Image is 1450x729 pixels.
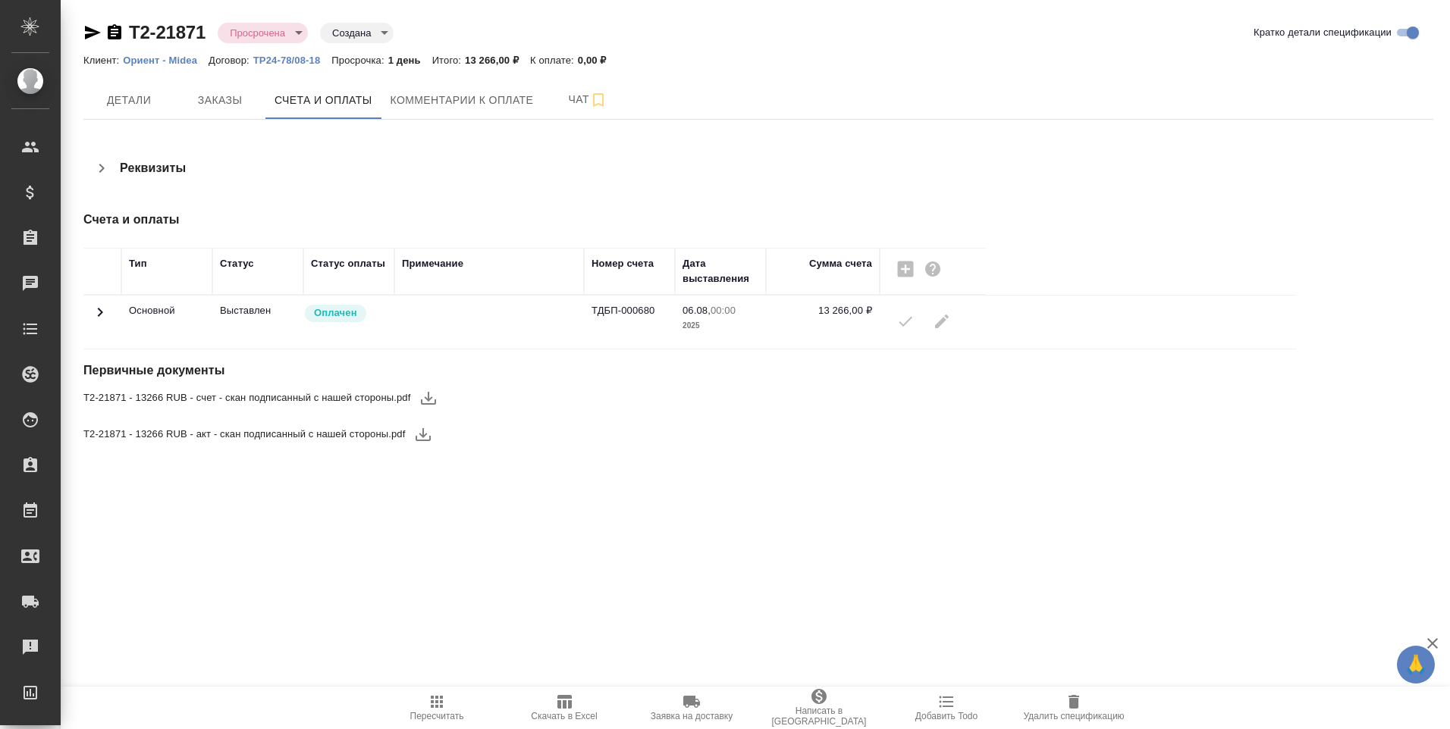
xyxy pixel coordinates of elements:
div: Просрочена [320,23,394,43]
span: Комментарии к оплате [391,91,534,110]
span: Заказы [184,91,256,110]
a: Т2-21871 [129,22,206,42]
h4: Счета и оплаты [83,211,984,229]
p: Договор: [209,55,253,66]
p: 2025 [683,318,758,333]
div: Дата выставления [683,256,758,286]
button: 🙏 [1397,646,1435,684]
p: Просрочка: [331,55,388,66]
h4: Первичные документы [83,361,984,380]
p: 0,00 ₽ [578,55,618,66]
div: Номер счета [592,256,654,271]
span: Т2-21871 - 13266 RUB - счет - скан подписанный с нашей стороны.pdf [83,390,410,405]
p: Оплачен [314,305,357,321]
p: ТР24-78/08-18 [253,55,332,66]
p: 1 день [388,55,432,66]
button: Скопировать ссылку [105,23,124,42]
svg: Подписаться [589,91,607,109]
a: ТР24-78/08-18 [253,53,332,66]
div: Сумма счета [809,256,872,271]
p: 13 266,00 ₽ [465,55,530,66]
span: Счета и оплаты [275,91,372,110]
button: Скопировать ссылку для ЯМессенджера [83,23,102,42]
a: Ориент - Midea [123,53,209,66]
p: Выставлен [220,303,296,318]
div: Статус оплаты [311,256,385,271]
p: Клиент: [83,55,123,66]
span: Чат [551,90,624,109]
div: Статус [220,256,254,271]
span: Детали [93,91,165,110]
p: 06.08, [683,305,711,316]
p: Итого: [432,55,465,66]
td: Основной [121,296,212,349]
div: Просрочена [218,23,308,43]
span: Toggle Row Expanded [91,312,109,324]
h4: Реквизиты [120,159,186,177]
button: Просрочена [225,27,290,39]
div: Примечание [402,256,463,271]
span: Т2-21871 - 13266 RUB - акт - скан подписанный с нашей стороны.pdf [83,427,405,442]
p: Ориент - Midea [123,55,209,66]
span: Кратко детали спецификации [1254,25,1392,40]
div: Тип [129,256,147,271]
td: ТДБП-000680 [584,296,675,349]
p: 00:00 [711,305,736,316]
p: К оплате: [530,55,578,66]
td: 13 266,00 ₽ [766,296,880,349]
button: Создана [328,27,375,39]
span: 🙏 [1403,649,1429,681]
